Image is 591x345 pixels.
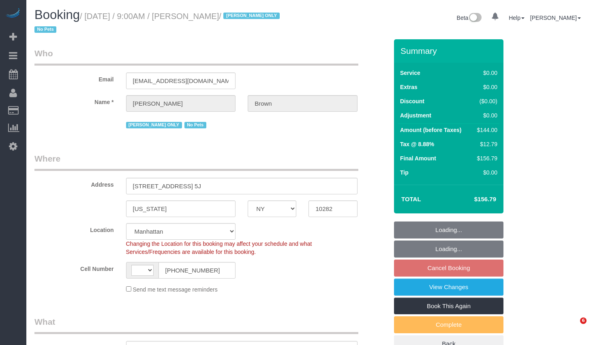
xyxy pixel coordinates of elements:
[248,95,358,112] input: Last Name
[34,12,282,34] small: / [DATE] / 9:00AM / [PERSON_NAME]
[34,153,358,171] legend: Where
[400,46,499,55] h3: Summary
[28,95,120,106] label: Name *
[133,286,217,293] span: Send me text message reminders
[450,196,496,203] h4: $156.79
[474,111,497,119] div: $0.00
[474,83,497,91] div: $0.00
[5,8,21,19] img: Automaid Logo
[126,241,312,255] span: Changing the Location for this booking may affect your schedule and what Services/Frequencies are...
[28,72,120,83] label: Email
[474,168,497,177] div: $0.00
[474,97,497,105] div: ($0.00)
[474,69,497,77] div: $0.00
[580,317,587,324] span: 6
[530,15,581,21] a: [PERSON_NAME]
[401,196,421,202] strong: Total
[400,83,418,91] label: Extras
[394,279,503,296] a: View Changes
[474,140,497,148] div: $12.79
[400,111,431,119] label: Adjustment
[474,154,497,162] div: $156.79
[400,154,436,162] label: Final Amount
[28,178,120,189] label: Address
[563,317,583,337] iframe: Intercom live chat
[468,13,482,23] img: New interface
[158,262,236,279] input: Cell Number
[400,126,461,134] label: Amount (before Taxes)
[28,223,120,234] label: Location
[126,95,236,112] input: First Name
[34,47,358,66] legend: Who
[394,298,503,315] a: Book This Again
[184,122,206,128] span: No Pets
[34,26,56,33] span: No Pets
[400,97,424,105] label: Discount
[126,122,182,128] span: [PERSON_NAME] ONLY
[474,126,497,134] div: $144.00
[28,262,120,273] label: Cell Number
[400,69,420,77] label: Service
[400,140,434,148] label: Tax @ 8.88%
[34,8,80,22] span: Booking
[509,15,525,21] a: Help
[457,15,482,21] a: Beta
[223,13,279,19] span: [PERSON_NAME] ONLY
[34,316,358,334] legend: What
[308,200,357,217] input: Zip Code
[126,72,236,89] input: Email
[126,200,236,217] input: City
[400,168,409,177] label: Tip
